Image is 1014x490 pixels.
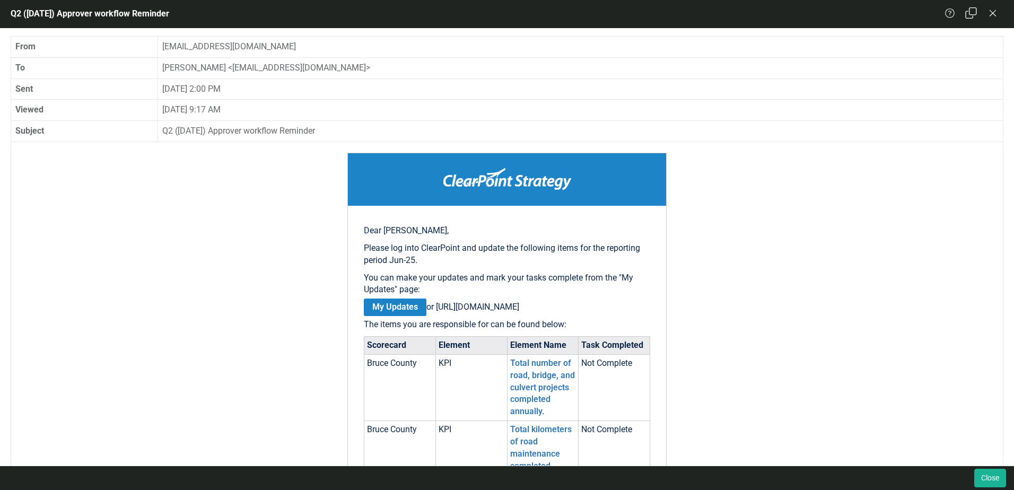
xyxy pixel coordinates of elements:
[11,121,158,142] th: Subject
[364,354,436,421] td: Bruce County
[974,469,1006,487] button: Close
[364,319,650,331] p: The items you are responsible for can be found below:
[579,354,650,421] td: Not Complete
[158,36,1003,57] td: [EMAIL_ADDRESS][DOMAIN_NAME]
[435,336,507,354] th: Element
[364,299,426,316] a: My Updates
[435,354,507,421] td: KPI
[11,8,169,19] span: Q2 ([DATE]) Approver workflow Reminder
[364,336,436,354] th: Scorecard
[579,336,650,354] th: Task Completed
[364,242,650,267] p: Please log into ClearPoint and update the following items for the reporting period Jun-25.
[366,63,370,73] span: >
[11,36,158,57] th: From
[364,225,650,237] p: Dear [PERSON_NAME],
[158,57,1003,78] td: [PERSON_NAME] [EMAIL_ADDRESS][DOMAIN_NAME]
[364,272,650,296] p: You can make your updates and mark your tasks complete from the "My Updates" page:
[158,78,1003,100] td: [DATE] 2:00 PM
[443,168,571,190] img: ClearPoint Strategy
[11,57,158,78] th: To
[510,358,575,416] a: Total number of road, bridge, and culvert projects completed annually.
[158,100,1003,121] td: [DATE] 9:17 AM
[228,63,232,73] span: <
[364,301,650,313] p: or [URL][DOMAIN_NAME]
[158,121,1003,142] td: Q2 ([DATE]) Approver workflow Reminder
[11,78,158,100] th: Sent
[11,100,158,121] th: Viewed
[507,336,579,354] th: Element Name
